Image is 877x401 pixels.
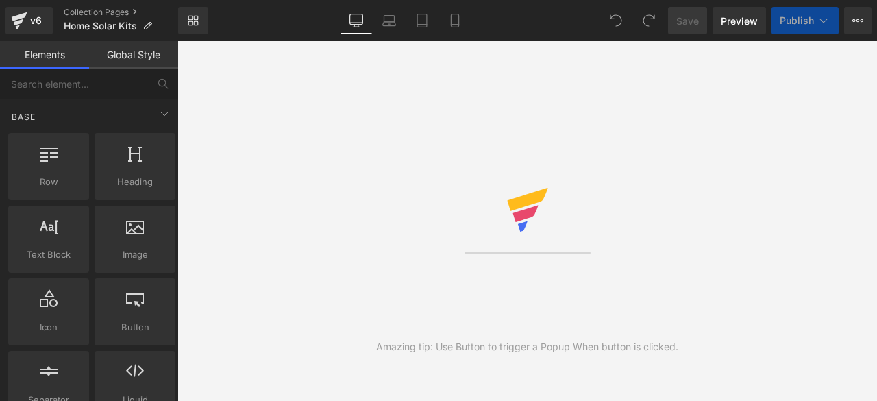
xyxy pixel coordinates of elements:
[178,7,208,34] a: New Library
[12,320,85,335] span: Icon
[27,12,45,29] div: v6
[721,14,758,28] span: Preview
[340,7,373,34] a: Desktop
[713,7,766,34] a: Preview
[376,339,678,354] div: Amazing tip: Use Button to trigger a Popup When button is clicked.
[64,21,137,32] span: Home Solar Kits
[99,247,171,262] span: Image
[99,320,171,335] span: Button
[64,7,178,18] a: Collection Pages
[12,175,85,189] span: Row
[771,7,839,34] button: Publish
[99,175,171,189] span: Heading
[676,14,699,28] span: Save
[89,41,178,69] a: Global Style
[12,247,85,262] span: Text Block
[780,15,814,26] span: Publish
[844,7,872,34] button: More
[406,7,438,34] a: Tablet
[438,7,471,34] a: Mobile
[5,7,53,34] a: v6
[10,110,37,123] span: Base
[602,7,630,34] button: Undo
[373,7,406,34] a: Laptop
[635,7,663,34] button: Redo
